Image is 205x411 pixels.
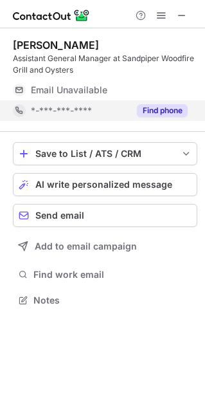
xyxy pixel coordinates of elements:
[137,104,188,117] button: Reveal Button
[13,39,99,51] div: [PERSON_NAME]
[13,142,197,165] button: save-profile-one-click
[35,149,175,159] div: Save to List / ATS / CRM
[13,204,197,227] button: Send email
[13,291,197,309] button: Notes
[13,8,90,23] img: ContactOut v5.3.10
[13,53,197,76] div: Assistant General Manager at Sandpiper Woodfire Grill and Oysters
[31,84,107,96] span: Email Unavailable
[35,210,84,221] span: Send email
[13,235,197,258] button: Add to email campaign
[13,173,197,196] button: AI write personalized message
[33,295,192,306] span: Notes
[33,269,192,280] span: Find work email
[35,179,172,190] span: AI write personalized message
[13,266,197,284] button: Find work email
[35,241,137,251] span: Add to email campaign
